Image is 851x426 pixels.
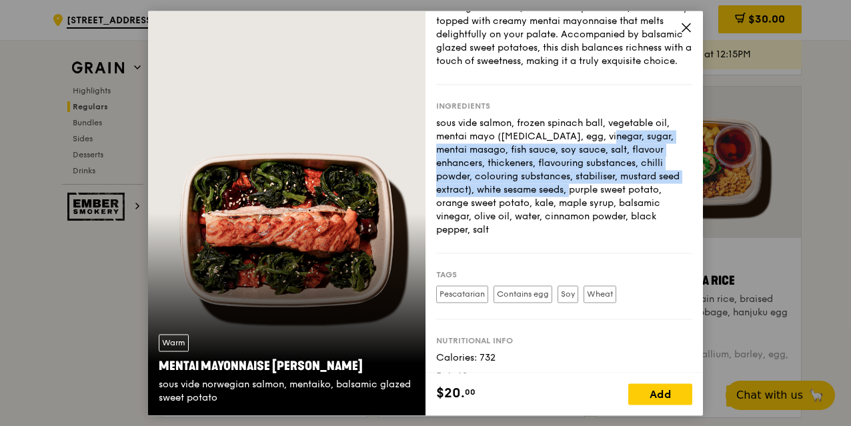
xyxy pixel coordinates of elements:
label: Wheat [584,285,616,303]
div: Nutritional info [436,335,692,346]
div: Calories: 732 [436,351,692,365]
div: sous vide salmon, frozen spinach ball, vegetable oil, mentai mayo ([MEDICAL_DATA], egg, vinegar, ... [436,117,692,237]
span: $20. [436,383,465,403]
div: Warm [159,334,189,351]
div: sous vide norwegian salmon, mentaiko, balsamic glazed sweet potato [159,378,415,405]
div: Ingredients [436,101,692,111]
div: Tags [436,269,692,280]
label: Contains egg [494,285,552,303]
span: 00 [465,387,476,397]
label: Soy [558,285,578,303]
div: Fat: 48g [436,370,692,383]
label: Pescatarian [436,285,488,303]
div: Mentai Mayonnaise [PERSON_NAME] [159,357,415,375]
div: Add [628,383,692,405]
